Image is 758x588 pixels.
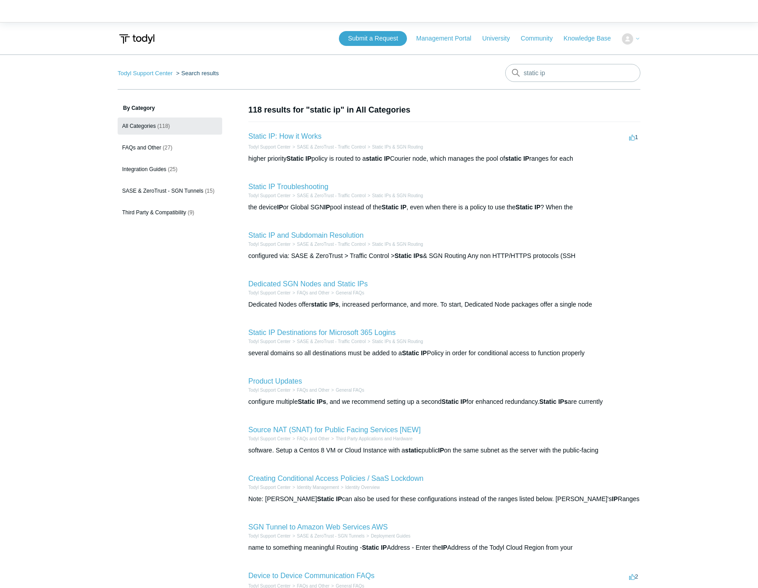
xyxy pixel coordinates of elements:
[248,242,291,247] a: Todyl Support Center
[248,132,321,140] a: Static IP: How it Works
[248,241,291,248] li: Todyl Support Center
[372,339,423,344] a: Static IPs & SGN Routing
[416,34,480,43] a: Management Portal
[248,377,302,385] a: Product Updates
[311,301,338,308] em: static IPs
[291,241,366,248] li: SASE & ZeroTrust - Traffic Control
[345,485,380,490] a: Identity Overview
[629,573,638,580] span: 2
[291,338,366,345] li: SASE & ZeroTrust - Traffic Control
[291,484,339,491] li: Identity Management
[122,188,203,194] span: SASE & ZeroTrust - SGN Tunnels
[336,388,364,393] a: General FAQs
[366,241,423,248] li: Static IPs & SGN Routing
[248,426,420,434] a: Source NAT (SNAT) for Public Facing Services [NEW]
[482,34,519,43] a: University
[291,387,329,394] li: FAQs and Other
[248,435,291,442] li: Todyl Support Center
[372,145,423,149] a: Static IPs & SGN Routing
[438,447,444,454] em: IP
[248,192,291,199] li: Todyl Support Center
[564,34,620,43] a: Knowledge Base
[324,204,330,211] em: IP
[394,252,423,259] em: Static IPs
[339,31,407,46] a: Submit a Request
[382,204,406,211] em: Static IP
[118,70,174,77] li: Todyl Support Center
[248,339,291,344] a: Todyl Support Center
[291,289,329,296] li: FAQs and Other
[297,534,365,538] a: SASE & ZeroTrust - SGN Tunnels
[366,155,390,162] em: static IP
[441,544,447,551] em: IP
[248,446,640,455] div: software. Setup a Centos 8 VM or Cloud Instance with a public on the same subnet as the server wi...
[366,338,423,345] li: Static IPs & SGN Routing
[122,166,166,172] span: Integration Guides
[372,193,423,198] a: Static IPs & SGN Routing
[329,289,364,296] li: General FAQs
[248,484,291,491] li: Todyl Support Center
[248,494,640,504] div: Note: [PERSON_NAME] can also be used for these configurations instead of the ranges listed below....
[248,475,424,482] a: Creating Conditional Access Policies / SaaS Lockdown
[329,435,412,442] li: Third Party Applications and Hardware
[248,280,368,288] a: Dedicated SGN Nodes and Static IPs
[365,533,411,539] li: Deployment Guides
[205,188,215,194] span: (15)
[248,338,291,345] li: Todyl Support Center
[122,209,186,216] span: Third Party & Compatibility
[405,447,422,454] em: static
[163,145,172,151] span: (27)
[297,388,329,393] a: FAQs and Other
[118,31,156,47] img: Todyl Support Center Help Center home page
[277,204,283,211] em: IP
[297,436,329,441] a: FAQs and Other
[291,533,365,539] li: SASE & ZeroTrust - SGN Tunnels
[291,192,366,199] li: SASE & ZeroTrust - Traffic Control
[118,204,222,221] a: Third Party & Compatibility (9)
[297,145,366,149] a: SASE & ZeroTrust - Traffic Control
[168,166,177,172] span: (25)
[187,209,194,216] span: (9)
[442,398,466,405] em: Static IP
[248,572,374,579] a: Device to Device Communication FAQs
[248,290,291,295] a: Todyl Support Center
[297,485,339,490] a: Identity Management
[174,70,219,77] li: Search results
[248,104,640,116] h1: 118 results for "static ip" in All Categories
[372,242,423,247] a: Static IPs & SGN Routing
[329,387,364,394] li: General FAQs
[248,144,291,150] li: Todyl Support Center
[521,34,562,43] a: Community
[118,182,222,199] a: SASE & ZeroTrust - SGN Tunnels (15)
[505,155,530,162] em: static IP
[317,495,342,502] em: Static IP
[297,193,366,198] a: SASE & ZeroTrust - Traffic Control
[371,534,411,538] a: Deployment Guides
[248,388,291,393] a: Todyl Support Center
[612,495,618,502] em: IP
[118,139,222,156] a: FAQs and Other (27)
[248,329,396,336] a: Static IP Destinations for Microsoft 365 Logins
[248,145,291,149] a: Todyl Support Center
[118,104,222,112] h3: By Category
[248,203,640,212] div: the device or Global SGN pool instead of the , even when there is a policy to use the ? When the
[248,289,291,296] li: Todyl Support Center
[248,154,640,163] div: higher priority policy is routed to a Courier node, which manages the pool of ranges for each
[248,231,364,239] a: Static IP and Subdomain Resolution
[248,534,291,538] a: Todyl Support Center
[366,192,423,199] li: Static IPs & SGN Routing
[118,161,222,178] a: Integration Guides (25)
[248,183,329,190] a: Static IP Troubleshooting
[248,436,291,441] a: Todyl Support Center
[248,193,291,198] a: Todyl Support Center
[248,543,640,552] div: name to something meaningful Routing - Address - Enter the Address of the Todyl Cloud Region from...
[118,70,173,77] a: Todyl Support Center
[248,300,640,309] div: Dedicated Nodes offer , increased performance, and more. To start, Dedicated Node packages offer ...
[248,523,388,531] a: SGN Tunnel to Amazon Web Services AWS
[629,134,638,140] span: 1
[291,144,366,150] li: SASE & ZeroTrust - Traffic Control
[516,204,540,211] em: Static IP
[298,398,326,405] em: Static IPs
[297,339,366,344] a: SASE & ZeroTrust - Traffic Control
[248,533,291,539] li: Todyl Support Center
